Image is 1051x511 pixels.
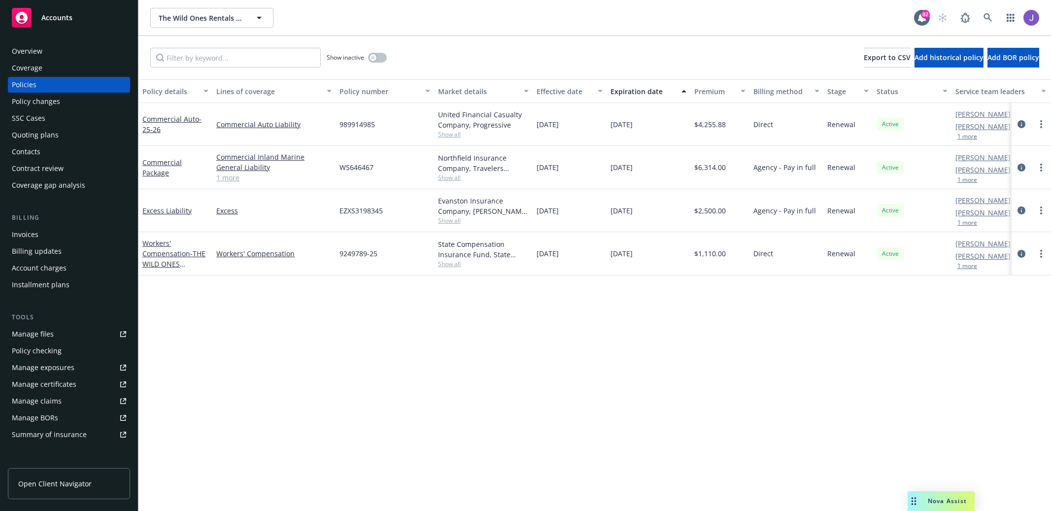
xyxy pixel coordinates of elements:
[12,94,60,109] div: Policy changes
[957,263,977,269] button: 1 more
[216,205,332,216] a: Excess
[216,172,332,183] a: 1 more
[216,162,332,172] a: General Liability
[12,360,74,375] div: Manage exposures
[8,243,130,259] a: Billing updates
[694,162,726,172] span: $6,314.00
[212,79,336,103] button: Lines of coverage
[533,79,607,103] button: Effective date
[955,207,1011,218] a: [PERSON_NAME]
[142,86,198,97] div: Policy details
[12,326,54,342] div: Manage files
[864,48,911,68] button: Export to CSV
[881,249,900,258] span: Active
[537,119,559,130] span: [DATE]
[12,260,67,276] div: Account charges
[955,152,1011,163] a: [PERSON_NAME]
[438,109,529,130] div: United Financial Casualty Company, Progressive
[142,238,205,279] a: Workers' Compensation
[12,410,58,426] div: Manage BORs
[12,393,62,409] div: Manage claims
[8,410,130,426] a: Manage BORs
[12,343,62,359] div: Policy checking
[8,161,130,176] a: Contract review
[951,79,1050,103] button: Service team leaders
[8,260,130,276] a: Account charges
[12,43,42,59] div: Overview
[8,177,130,193] a: Coverage gap analysis
[142,158,182,177] a: Commercial Package
[216,152,332,162] a: Commercial Inland Marine
[827,119,855,130] span: Renewal
[610,205,633,216] span: [DATE]
[8,277,130,293] a: Installment plans
[1016,162,1027,173] a: circleInformation
[142,249,205,279] span: - THE WILD ONES RENTALS LLC
[438,260,529,268] span: Show all
[915,48,983,68] button: Add historical policy
[537,205,559,216] span: [DATE]
[694,248,726,259] span: $1,110.00
[921,10,930,19] div: 82
[955,195,1011,205] a: [PERSON_NAME]
[610,119,633,130] span: [DATE]
[336,79,434,103] button: Policy number
[933,8,952,28] a: Start snowing
[1035,204,1047,216] a: more
[8,326,130,342] a: Manage files
[8,227,130,242] a: Invoices
[978,8,998,28] a: Search
[957,220,977,226] button: 1 more
[216,248,332,259] a: Workers' Compensation
[873,79,951,103] button: Status
[1001,8,1020,28] a: Switch app
[694,119,726,130] span: $4,255.88
[12,110,45,126] div: SSC Cases
[823,79,873,103] button: Stage
[928,497,967,505] span: Nova Assist
[8,94,130,109] a: Policy changes
[8,213,130,223] div: Billing
[753,162,816,172] span: Agency - Pay in full
[827,205,855,216] span: Renewal
[438,173,529,182] span: Show all
[12,60,42,76] div: Coverage
[877,86,937,97] div: Status
[8,393,130,409] a: Manage claims
[12,376,76,392] div: Manage certificates
[327,53,364,62] span: Show inactive
[955,109,1011,119] a: [PERSON_NAME]
[1016,118,1027,130] a: circleInformation
[864,53,911,62] span: Export to CSV
[690,79,749,103] button: Premium
[881,206,900,215] span: Active
[827,86,858,97] div: Stage
[8,376,130,392] a: Manage certificates
[339,162,373,172] span: WS646467
[438,130,529,138] span: Show all
[438,86,518,97] div: Market details
[694,205,726,216] span: $2,500.00
[537,162,559,172] span: [DATE]
[694,86,735,97] div: Premium
[339,119,375,130] span: 989914985
[753,205,816,216] span: Agency - Pay in full
[957,134,977,139] button: 1 more
[1016,248,1027,260] a: circleInformation
[753,119,773,130] span: Direct
[1035,118,1047,130] a: more
[12,144,40,160] div: Contacts
[150,48,321,68] input: Filter by keyword...
[955,8,975,28] a: Report a Bug
[339,205,383,216] span: EZXS3198345
[8,427,130,443] a: Summary of insurance
[955,86,1035,97] div: Service team leaders
[216,119,332,130] a: Commercial Auto Liability
[339,248,377,259] span: 9249789-25
[8,343,130,359] a: Policy checking
[8,4,130,32] a: Accounts
[749,79,823,103] button: Billing method
[1035,162,1047,173] a: more
[987,53,1039,62] span: Add BOR policy
[41,14,72,22] span: Accounts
